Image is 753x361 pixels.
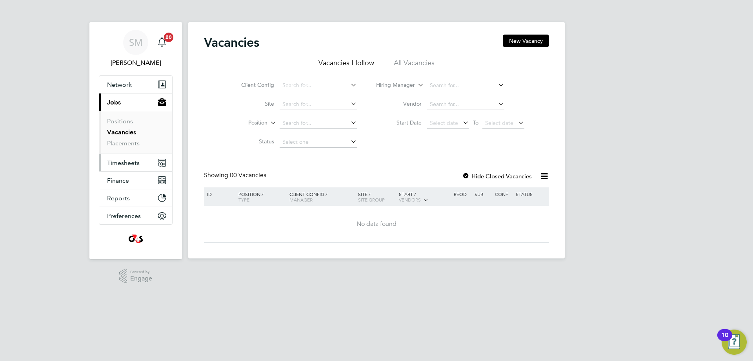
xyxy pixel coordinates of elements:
span: Jobs [107,99,121,106]
h2: Vacancies [204,35,259,50]
button: Network [99,76,172,93]
button: Jobs [99,93,172,111]
span: Vendors [399,196,421,203]
a: Powered byEngage [119,269,153,284]
label: Start Date [376,119,422,126]
span: Powered by [130,269,152,275]
input: Search for... [280,118,357,129]
li: Vacancies I follow [318,58,374,72]
a: Go to home page [99,233,173,245]
button: Preferences [99,207,172,224]
input: Search for... [427,80,504,91]
button: Open Resource Center, 10 new notifications [722,330,747,355]
span: Engage [130,275,152,282]
span: Network [107,81,132,88]
button: Reports [99,189,172,207]
input: Search for... [427,99,504,110]
div: ID [205,187,233,201]
div: Reqd [452,187,472,201]
img: g4s4-logo-retina.png [126,233,145,245]
div: Jobs [99,111,172,154]
div: Showing [204,171,268,180]
button: Finance [99,172,172,189]
label: Vendor [376,100,422,107]
label: Status [229,138,274,145]
a: SM[PERSON_NAME] [99,30,173,68]
span: Site Group [358,196,385,203]
div: Client Config / [287,187,356,206]
span: Select date [430,119,458,126]
label: Position [222,119,267,127]
div: Sub [473,187,493,201]
span: 00 Vacancies [230,171,266,179]
div: Start / [397,187,452,207]
span: Reports [107,194,130,202]
span: Finance [107,177,129,184]
input: Search for... [280,99,357,110]
label: Site [229,100,274,107]
div: 10 [721,335,728,345]
li: All Vacancies [394,58,435,72]
button: New Vacancy [503,35,549,47]
span: Shelby Miller [99,58,173,68]
label: Client Config [229,81,274,88]
a: Positions [107,117,133,125]
input: Select one [280,137,357,148]
span: To [471,117,481,128]
div: Conf [493,187,513,201]
div: Site / [356,187,397,206]
div: Position / [233,187,287,206]
span: 20 [164,33,173,42]
a: Placements [107,139,140,147]
a: 20 [154,30,170,55]
a: Vacancies [107,128,136,136]
span: Select date [485,119,513,126]
div: Status [514,187,548,201]
input: Search for... [280,80,357,91]
nav: Main navigation [89,22,182,259]
span: Manager [289,196,313,203]
span: Timesheets [107,159,140,167]
span: Preferences [107,212,141,220]
div: No data found [205,220,548,228]
label: Hide Closed Vacancies [462,172,532,180]
span: SM [129,37,143,48]
span: Type [238,196,249,203]
label: Hiring Manager [370,81,415,89]
button: Timesheets [99,154,172,171]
